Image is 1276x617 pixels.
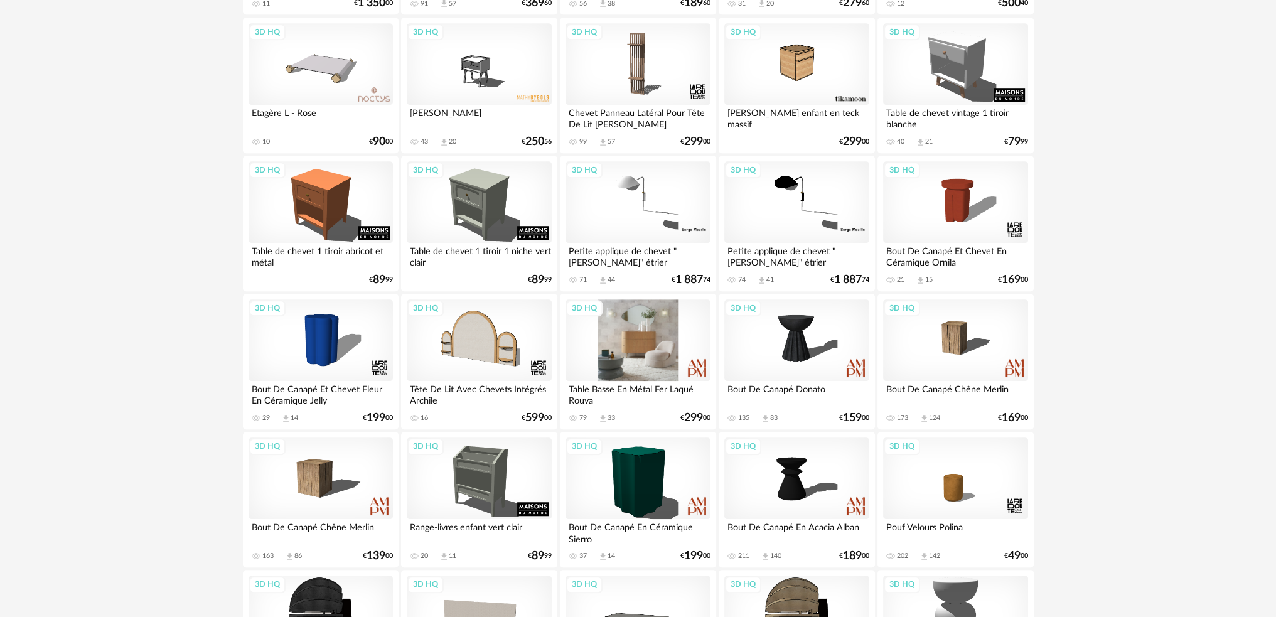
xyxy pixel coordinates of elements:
[883,243,1027,268] div: Bout De Canapé Et Chevet En Céramique Ornila
[684,137,703,146] span: 299
[1008,137,1021,146] span: 79
[724,519,869,544] div: Bout De Canapé En Acacia Alban
[249,576,286,593] div: 3D HQ
[725,300,761,316] div: 3D HQ
[560,432,716,567] a: 3D HQ Bout De Canapé En Céramique Sierro 37 Download icon 14 €19900
[724,105,869,130] div: [PERSON_NAME] enfant en teck massif
[566,519,710,544] div: Bout De Canapé En Céramique Sierro
[884,576,920,593] div: 3D HQ
[249,300,286,316] div: 3D HQ
[566,24,603,40] div: 3D HQ
[407,576,444,593] div: 3D HQ
[249,519,393,544] div: Bout De Canapé Chêne Merlin
[407,381,551,406] div: Tête De Lit Avec Chevets Intégrés Archile
[598,137,608,147] span: Download icon
[680,552,710,561] div: € 00
[608,552,615,561] div: 14
[579,276,587,284] div: 71
[843,552,862,561] span: 189
[1004,137,1028,146] div: € 99
[897,552,908,561] div: 202
[998,414,1028,422] div: € 00
[738,552,749,561] div: 211
[249,243,393,268] div: Table de chevet 1 tiroir abricot et métal
[598,276,608,285] span: Download icon
[566,576,603,593] div: 3D HQ
[249,162,286,178] div: 3D HQ
[528,552,552,561] div: € 99
[262,552,274,561] div: 163
[608,276,615,284] div: 44
[884,438,920,454] div: 3D HQ
[363,414,393,422] div: € 00
[560,18,716,153] a: 3D HQ Chevet Panneau Latéral Pour Tête De Lit [PERSON_NAME] 99 Download icon 57 €29900
[421,137,428,146] div: 43
[1002,276,1021,284] span: 169
[608,414,615,422] div: 33
[407,162,444,178] div: 3D HQ
[243,294,399,429] a: 3D HQ Bout De Canapé Et Chevet Fleur En Céramique Jelly 29 Download icon 14 €19900
[566,105,710,130] div: Chevet Panneau Latéral Pour Tête De Lit [PERSON_NAME]
[522,414,552,422] div: € 00
[532,276,544,284] span: 89
[877,432,1033,567] a: 3D HQ Pouf Velours Polina 202 Download icon 142 €4900
[281,414,291,423] span: Download icon
[401,156,557,291] a: 3D HQ Table de chevet 1 tiroir 1 niche vert clair €8999
[719,18,874,153] a: 3D HQ [PERSON_NAME] enfant en teck massif €29900
[919,552,929,561] span: Download icon
[373,276,385,284] span: 89
[1004,552,1028,561] div: € 00
[262,137,270,146] div: 10
[883,519,1027,544] div: Pouf Velours Polina
[401,294,557,429] a: 3D HQ Tête De Lit Avec Chevets Intégrés Archile 16 €59900
[249,381,393,406] div: Bout De Canapé Et Chevet Fleur En Céramique Jelly
[249,24,286,40] div: 3D HQ
[608,137,615,146] div: 57
[407,519,551,544] div: Range-livres enfant vert clair
[672,276,710,284] div: € 74
[1002,414,1021,422] span: 169
[449,552,456,561] div: 11
[680,414,710,422] div: € 00
[725,438,761,454] div: 3D HQ
[528,276,552,284] div: € 99
[373,137,385,146] span: 90
[929,414,940,422] div: 124
[843,137,862,146] span: 299
[719,156,874,291] a: 3D HQ Petite applique de chevet "[PERSON_NAME]" étrier 74 Download icon 41 €1 88774
[738,414,749,422] div: 135
[439,137,449,147] span: Download icon
[566,381,710,406] div: Table Basse En Métal Fer Laqué Rouva
[839,137,869,146] div: € 00
[761,552,770,561] span: Download icon
[1008,552,1021,561] span: 49
[884,24,920,40] div: 3D HQ
[675,276,703,284] span: 1 887
[449,137,456,146] div: 20
[525,137,544,146] span: 250
[566,300,603,316] div: 3D HQ
[566,438,603,454] div: 3D HQ
[579,137,587,146] div: 99
[566,162,603,178] div: 3D HQ
[719,294,874,429] a: 3D HQ Bout De Canapé Donato 135 Download icon 83 €15900
[770,414,778,422] div: 83
[724,243,869,268] div: Petite applique de chevet "[PERSON_NAME]" étrier
[925,276,933,284] div: 15
[919,414,929,423] span: Download icon
[684,414,703,422] span: 299
[243,432,399,567] a: 3D HQ Bout De Canapé Chêne Merlin 163 Download icon 86 €13900
[839,414,869,422] div: € 00
[421,552,428,561] div: 20
[830,276,869,284] div: € 74
[407,243,551,268] div: Table de chevet 1 tiroir 1 niche vert clair
[363,552,393,561] div: € 00
[897,137,904,146] div: 40
[401,18,557,153] a: 3D HQ [PERSON_NAME] 43 Download icon 20 €25056
[560,156,716,291] a: 3D HQ Petite applique de chevet "[PERSON_NAME]" étrier 71 Download icon 44 €1 88774
[839,552,869,561] div: € 00
[680,137,710,146] div: € 00
[421,414,428,422] div: 16
[884,162,920,178] div: 3D HQ
[725,24,761,40] div: 3D HQ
